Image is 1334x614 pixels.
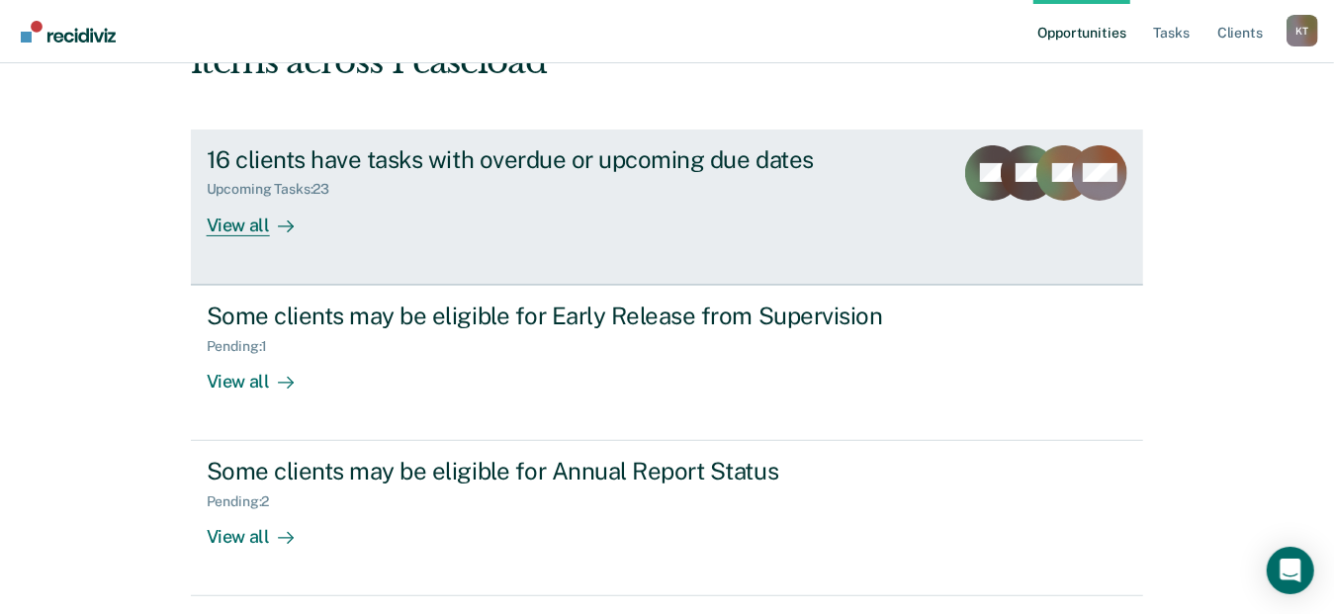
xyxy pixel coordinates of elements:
[207,181,346,198] div: Upcoming Tasks : 23
[207,510,317,549] div: View all
[207,457,901,485] div: Some clients may be eligible for Annual Report Status
[207,338,284,355] div: Pending : 1
[207,198,317,236] div: View all
[207,302,901,330] div: Some clients may be eligible for Early Release from Supervision
[191,285,1144,441] a: Some clients may be eligible for Early Release from SupervisionPending:1View all
[207,493,286,510] div: Pending : 2
[1267,547,1314,594] div: Open Intercom Messenger
[207,145,901,174] div: 16 clients have tasks with overdue or upcoming due dates
[1287,15,1318,46] div: K T
[191,441,1144,596] a: Some clients may be eligible for Annual Report StatusPending:2View all
[191,1,953,82] div: Hi, Kourtlyn. We’ve found some outstanding items across 1 caseload
[21,21,116,43] img: Recidiviz
[191,130,1144,285] a: 16 clients have tasks with overdue or upcoming due datesUpcoming Tasks:23View all
[1287,15,1318,46] button: Profile dropdown button
[207,354,317,393] div: View all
